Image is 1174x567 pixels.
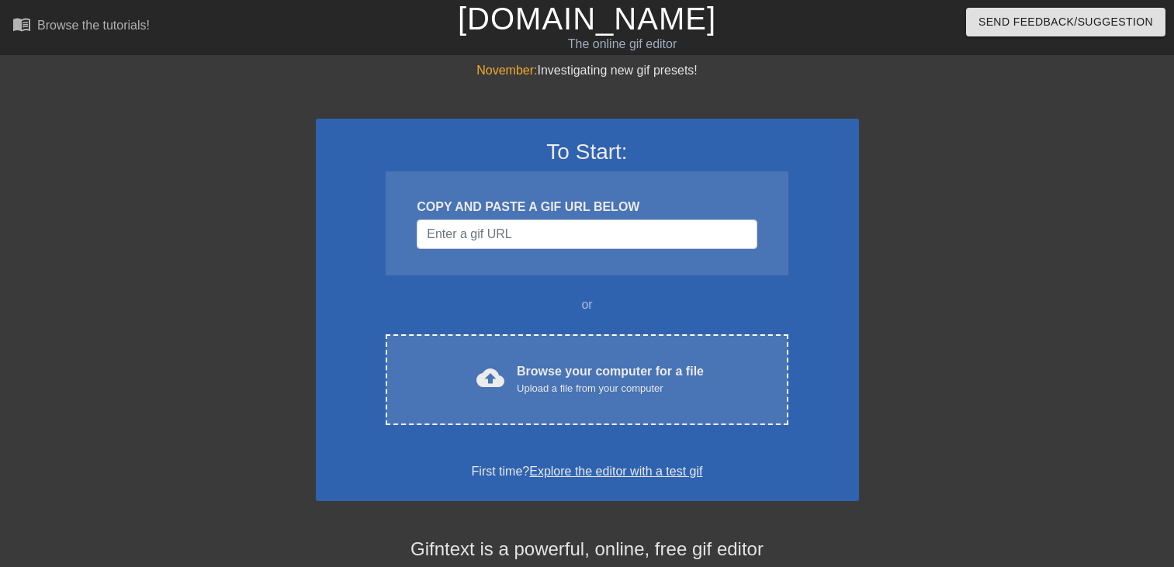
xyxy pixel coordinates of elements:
[458,2,716,36] a: [DOMAIN_NAME]
[476,364,504,392] span: cloud_upload
[316,538,859,561] h4: Gifntext is a powerful, online, free gif editor
[517,362,704,396] div: Browse your computer for a file
[336,462,839,481] div: First time?
[529,465,702,478] a: Explore the editor with a test gif
[399,35,845,54] div: The online gif editor
[417,220,757,249] input: Username
[336,139,839,165] h3: To Start:
[316,61,859,80] div: Investigating new gif presets!
[12,15,31,33] span: menu_book
[356,296,819,314] div: or
[978,12,1153,32] span: Send Feedback/Suggestion
[966,8,1165,36] button: Send Feedback/Suggestion
[476,64,537,77] span: November:
[417,198,757,216] div: COPY AND PASTE A GIF URL BELOW
[517,381,704,396] div: Upload a file from your computer
[12,15,150,39] a: Browse the tutorials!
[37,19,150,32] div: Browse the tutorials!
